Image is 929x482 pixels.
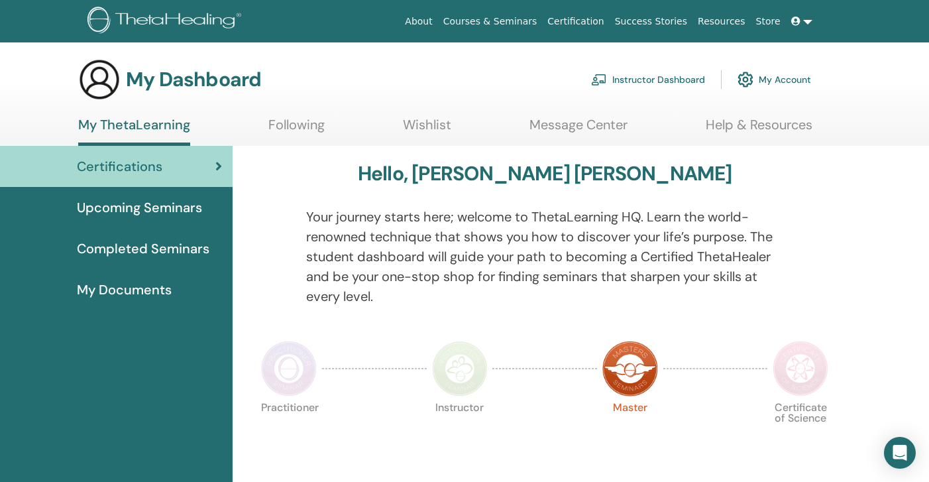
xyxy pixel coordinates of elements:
[261,341,317,396] img: Practitioner
[773,402,828,458] p: Certificate of Science
[591,74,607,86] img: chalkboard-teacher.svg
[738,68,753,91] img: cog.svg
[403,117,451,143] a: Wishlist
[78,117,190,146] a: My ThetaLearning
[400,9,437,34] a: About
[751,9,786,34] a: Store
[77,198,202,217] span: Upcoming Seminars
[773,341,828,396] img: Certificate of Science
[884,437,916,469] div: Open Intercom Messenger
[692,9,751,34] a: Resources
[602,341,658,396] img: Master
[438,9,543,34] a: Courses & Seminars
[610,9,692,34] a: Success Stories
[261,402,317,458] p: Practitioner
[77,156,162,176] span: Certifications
[77,239,209,259] span: Completed Seminars
[87,7,246,36] img: logo.png
[78,58,121,101] img: generic-user-icon.jpg
[126,68,261,91] h3: My Dashboard
[77,280,172,300] span: My Documents
[432,341,488,396] img: Instructor
[602,402,658,458] p: Master
[591,65,705,94] a: Instructor Dashboard
[358,162,732,186] h3: Hello, [PERSON_NAME] [PERSON_NAME]
[738,65,811,94] a: My Account
[432,402,488,458] p: Instructor
[529,117,628,143] a: Message Center
[542,9,609,34] a: Certification
[268,117,325,143] a: Following
[306,207,784,306] p: Your journey starts here; welcome to ThetaLearning HQ. Learn the world-renowned technique that sh...
[706,117,812,143] a: Help & Resources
